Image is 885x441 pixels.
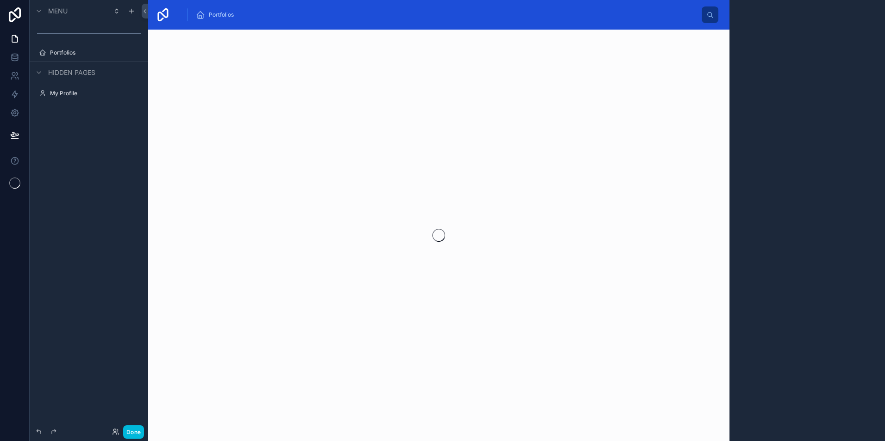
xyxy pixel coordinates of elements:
label: My Profile [50,90,137,97]
label: Portfolios [50,49,137,56]
span: Portfolios [209,11,234,18]
button: Done [123,425,144,439]
span: Hidden pages [48,68,95,77]
a: Portfolios [193,6,240,23]
span: Menu [48,6,68,16]
img: App logo [156,7,170,22]
div: scrollable content [178,5,702,25]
